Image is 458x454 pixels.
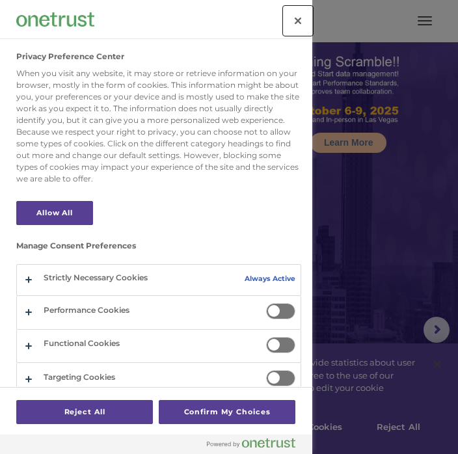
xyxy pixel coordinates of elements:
[159,400,295,424] button: Confirm My Choices
[16,12,94,26] img: Company Logo
[16,7,94,33] div: Company Logo
[16,400,153,424] button: Reject All
[16,68,301,185] div: When you visit any website, it may store or retrieve information on your browser, mostly in the f...
[16,52,124,61] h2: Privacy Preference Center
[16,241,301,257] h3: Manage Consent Preferences
[195,86,235,96] span: Last name
[16,201,93,225] button: Allow All
[195,139,250,149] span: Phone number
[207,438,306,454] a: Powered by OneTrust Opens in a new Tab
[207,438,295,448] img: Powered by OneTrust Opens in a new Tab
[284,7,312,35] button: Close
